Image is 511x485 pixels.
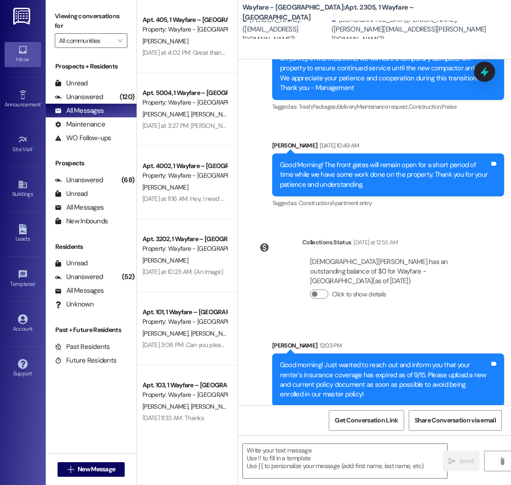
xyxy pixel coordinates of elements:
div: Apt. 4002, 1 Wayfare – [GEOGRAPHIC_DATA] [142,161,227,171]
a: Templates • [5,267,41,291]
div: Apt. 5004, 1 Wayfare – [GEOGRAPHIC_DATA] [142,88,227,98]
a: Account [5,311,41,336]
div: Tagged as: [272,196,504,210]
a: Inbox [5,42,41,67]
span: [PERSON_NAME] [191,110,237,118]
span: • [41,100,42,106]
div: Prospects + Residents [46,62,137,71]
a: Site Visit • [5,132,41,157]
div: Apt. 3202, 1 Wayfare – [GEOGRAPHIC_DATA] [142,234,227,244]
span: Trash , [299,103,312,111]
button: Send [443,451,479,471]
div: [PERSON_NAME]. ([EMAIL_ADDRESS][DOMAIN_NAME]) [242,15,329,44]
div: Unread [55,79,88,88]
i:  [448,458,455,465]
span: Apartment entry [331,199,372,207]
div: Unread [55,258,88,268]
div: [DATE] at 12:55 AM [351,237,398,247]
span: [PERSON_NAME] [191,329,237,337]
span: [PERSON_NAME] [142,183,188,191]
div: Unanswered [55,175,103,185]
span: • [33,145,34,151]
div: Unread [55,189,88,199]
i:  [67,466,74,473]
a: Buildings [5,177,41,201]
div: Tagged as: [272,100,504,113]
div: Past + Future Residents [46,325,137,335]
div: New Inbounds [55,216,108,226]
div: Unanswered [55,92,103,102]
b: Wayfare - [GEOGRAPHIC_DATA]: Apt. 2305, 1 Wayfare – [GEOGRAPHIC_DATA] [242,3,425,22]
div: Maintenance [55,120,105,129]
label: Viewing conversations for [55,9,127,33]
div: Property: Wayfare - [GEOGRAPHIC_DATA] [142,317,227,327]
div: Residents [46,242,137,252]
button: Get Conversation Link [329,410,404,431]
div: Apt. 101, 1 Wayfare – [GEOGRAPHIC_DATA] [142,307,227,317]
span: [PERSON_NAME] [142,402,191,411]
img: ResiDesk Logo [13,8,32,25]
span: • [35,279,37,286]
div: Property: Wayfare - [GEOGRAPHIC_DATA] [142,25,227,34]
span: [PERSON_NAME] [142,37,188,45]
div: [DATE] 3:08 PM: Can you please tell me what time our sprinklers run? [142,341,323,349]
span: Packages/delivery , [312,103,357,111]
span: Construction , [299,199,332,207]
div: Past Residents [55,342,110,352]
div: [DATE] at 11:16 AM: Hey, I need your signature for your renewal lease! I just sent another link t... [142,195,467,203]
span: Get Conversation Link [335,416,398,425]
input: All communities [59,33,113,48]
span: [PERSON_NAME] [142,110,191,118]
div: All Messages [55,106,104,116]
div: [DEMOGRAPHIC_DATA][PERSON_NAME]. ([PERSON_NAME][EMAIL_ADDRESS][PERSON_NAME][DOMAIN_NAME]) [332,15,504,44]
span: [PERSON_NAME] [142,256,188,264]
div: Property: Wayfare - [GEOGRAPHIC_DATA] [142,98,227,107]
label: Click to show details [332,290,386,299]
div: Collections Status [302,237,351,247]
div: [DATE] at 4:02 PM: Great thanks! The closed sign was up earlier. Hence my question. Have a great ... [142,48,423,57]
div: Good morning! Just wanted to reach out and inform you that your renter's insurance coverage has e... [280,360,490,400]
div: [DATE] 11:33 AM: Thanks [142,414,204,422]
span: Construction , [409,103,442,111]
span: [PERSON_NAME] [191,402,237,411]
span: [PERSON_NAME] [142,329,191,337]
div: Property: Wayfare - [GEOGRAPHIC_DATA] [142,390,227,400]
div: Unknown [55,300,94,309]
div: Property: Wayfare - [GEOGRAPHIC_DATA] [142,244,227,253]
div: All Messages [55,203,104,212]
div: [PERSON_NAME] [272,141,504,153]
div: Apt. 405, 1 Wayfare – [GEOGRAPHIC_DATA] [142,15,227,25]
div: 12:03 PM [317,341,342,350]
div: (52) [120,270,137,284]
span: Praise [442,103,457,111]
span: Maintenance request , [357,103,409,111]
i:  [117,37,122,44]
div: [DATE] at 3:27 PM: [PERSON_NAME] my wife can't log in to sign. She requests a new password, gets ... [142,121,482,130]
i:  [499,458,506,465]
div: Future Residents [55,356,116,365]
button: New Message [58,462,125,477]
span: Share Conversation via email [415,416,496,425]
div: Property: Wayfare - [GEOGRAPHIC_DATA] [142,171,227,180]
div: [PERSON_NAME] [272,341,504,353]
span: Send [459,456,474,466]
div: [DEMOGRAPHIC_DATA][PERSON_NAME] has an outstanding balance of $0 for Wayfare - [GEOGRAPHIC_DATA] ... [310,257,476,286]
div: All Messages [55,286,104,295]
div: (120) [117,90,137,104]
div: Apt. 103, 1 Wayfare – [GEOGRAPHIC_DATA] [142,380,227,390]
div: Unanswered [55,272,103,282]
a: Support [5,356,41,381]
div: [DATE] at 10:23 AM: (An Image) [142,268,223,276]
div: Good Morning! The front gates will remain open for a short period of time while we have some work... [280,160,490,190]
div: WO Follow-ups [55,133,111,143]
div: (68) [119,173,137,187]
span: New Message [78,464,115,474]
div: Prospects [46,158,137,168]
a: Leads [5,221,41,246]
div: [DATE] 10:49 AM [317,141,359,150]
button: Share Conversation via email [409,410,502,431]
